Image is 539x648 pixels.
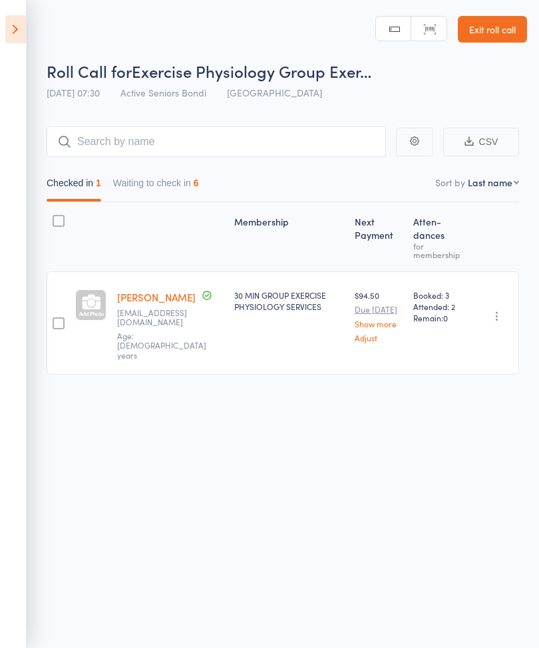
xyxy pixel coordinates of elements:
[468,176,512,189] div: Last name
[117,290,196,304] a: [PERSON_NAME]
[117,308,204,327] small: gbfinoz@gmail.com
[355,319,403,328] a: Show more
[117,330,206,361] span: Age: [DEMOGRAPHIC_DATA] years
[413,289,465,301] span: Booked: 3
[349,208,408,265] div: Next Payment
[355,289,403,342] div: $94.50
[120,86,206,99] span: Active Seniors Bondi
[96,178,101,188] div: 1
[47,171,101,202] button: Checked in1
[443,128,519,156] button: CSV
[408,208,470,265] div: Atten­dances
[234,289,343,312] div: 30 MIN GROUP EXERCISE PHYSIOLOGY SERVICES
[47,126,386,157] input: Search by name
[435,176,465,189] label: Sort by
[132,60,371,82] span: Exercise Physiology Group Exer…
[355,333,403,342] a: Adjust
[458,16,527,43] a: Exit roll call
[443,312,448,323] span: 0
[413,301,465,312] span: Attended: 2
[194,178,199,188] div: 6
[355,305,403,314] small: Due [DATE]
[227,86,322,99] span: [GEOGRAPHIC_DATA]
[413,242,465,259] div: for membership
[47,60,132,82] span: Roll Call for
[229,208,349,265] div: Membership
[413,312,465,323] span: Remain:
[47,86,100,99] span: [DATE] 07:30
[113,171,199,202] button: Waiting to check in6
